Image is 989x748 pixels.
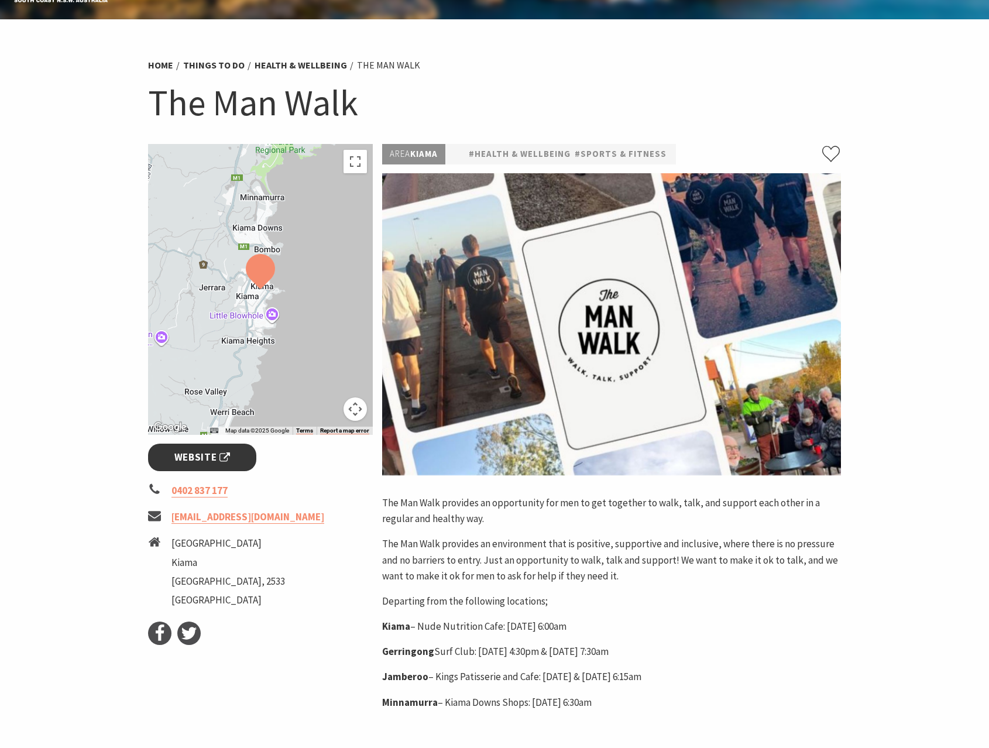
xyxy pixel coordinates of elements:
span: Map data ©2025 Google [225,427,289,434]
a: Open this area in Google Maps (opens a new window) [151,420,190,435]
span: Area [390,148,410,159]
strong: Jamberoo [382,670,428,683]
a: Report a map error [320,427,369,434]
strong: Kiama [382,620,410,633]
a: Terms (opens in new tab) [296,427,313,434]
li: [GEOGRAPHIC_DATA] [171,592,285,608]
li: The Man Walk [357,58,420,73]
button: Map camera controls [344,397,367,421]
p: Surf Club: [DATE] 4:30pm & [DATE] 7:30am [382,644,841,660]
strong: Gerringong [382,645,434,658]
li: [GEOGRAPHIC_DATA] [171,536,285,551]
p: – Kiama Downs Shops: [DATE] 6:30am [382,695,841,711]
a: Home [148,59,173,71]
p: The Man Walk provides an environment that is positive, supportive and inclusive, where there is n... [382,536,841,584]
strong: Minnamurra [382,696,438,709]
a: Things To Do [183,59,245,71]
p: – Kings Patisserie and Cafe: [DATE] & [DATE] 6:15am [382,669,841,685]
a: Health & Wellbeing [255,59,347,71]
img: Google [151,420,190,435]
p: – Nude Nutrition Cafe: [DATE] 6:00am [382,619,841,634]
a: #Health & Wellbeing [469,147,571,162]
li: [GEOGRAPHIC_DATA], 2533 [171,574,285,589]
button: Keyboard shortcuts [210,427,218,435]
p: The Man Walk provides an opportunity for men to get together to walk, talk, and support each othe... [382,495,841,527]
a: #Sports & Fitness [575,147,667,162]
a: Website [148,444,256,471]
p: Kiama [382,144,445,164]
p: Departing from the following locations; [382,593,841,609]
span: Website [174,450,231,465]
li: Kiama [171,555,285,571]
button: Toggle fullscreen view [344,150,367,173]
h1: The Man Walk [148,79,841,126]
a: [EMAIL_ADDRESS][DOMAIN_NAME] [171,510,324,524]
a: 0402 837 177 [171,484,228,497]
